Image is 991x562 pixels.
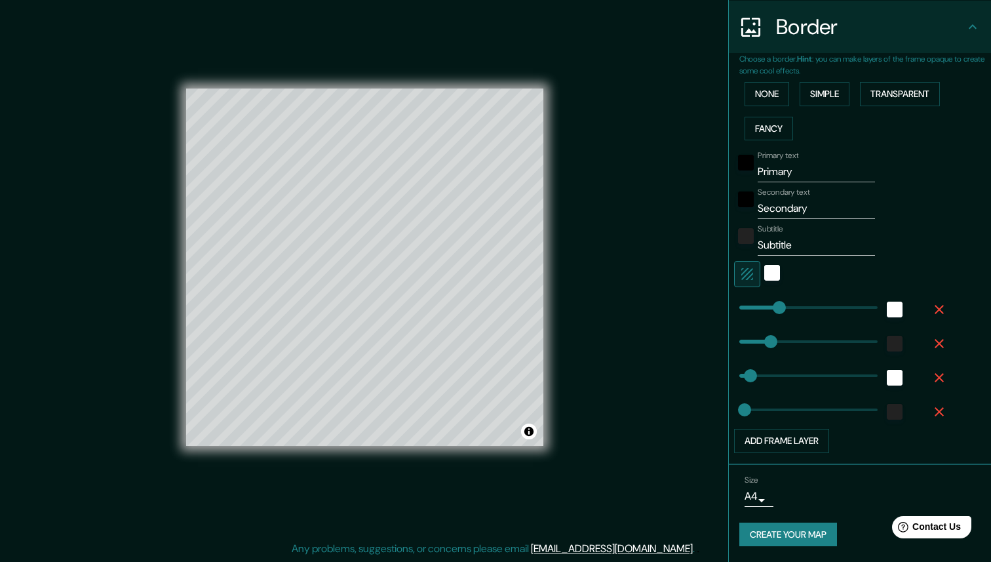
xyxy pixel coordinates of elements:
label: Size [745,474,758,485]
button: None [745,82,789,106]
h4: Border [776,14,965,40]
div: . [695,541,697,557]
button: Fancy [745,117,793,141]
button: color-222222 [887,336,903,351]
button: white [887,302,903,317]
button: Transparent [860,82,940,106]
p: Any problems, suggestions, or concerns please email . [292,541,695,557]
button: Toggle attribution [521,424,537,439]
button: black [738,155,754,171]
button: black [738,191,754,207]
div: Border [729,1,991,53]
label: Subtitle [758,224,783,235]
p: Choose a border. : you can make layers of the frame opaque to create some cool effects. [739,53,991,77]
label: Secondary text [758,187,810,198]
button: white [887,370,903,386]
iframe: Help widget launcher [874,511,977,548]
button: white [764,265,780,281]
div: . [697,541,699,557]
button: Create your map [739,523,837,547]
b: Hint [797,54,812,64]
button: Add frame layer [734,429,829,453]
button: Simple [800,82,849,106]
div: A4 [745,486,773,507]
button: color-222222 [887,404,903,420]
button: color-222222 [738,228,754,244]
label: Primary text [758,150,798,161]
a: [EMAIL_ADDRESS][DOMAIN_NAME] [531,542,693,555]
